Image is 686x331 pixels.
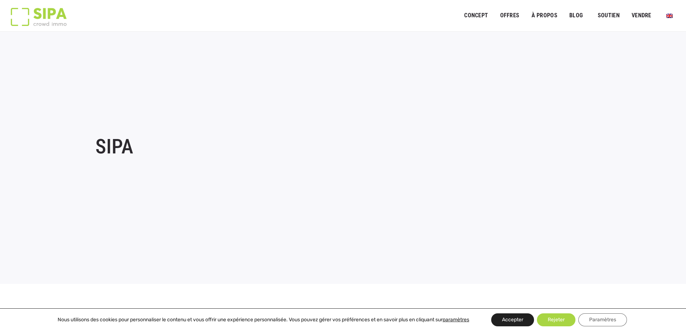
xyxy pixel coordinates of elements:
font: Rejeter [548,317,565,323]
button: paramètres [443,317,469,323]
font: Vendre [632,12,651,19]
a: Blog [565,8,588,24]
a: Soutien [593,8,624,24]
font: À PROPOS [532,12,557,19]
button: Rejeter [537,313,575,326]
font: Blog [569,12,583,19]
font: OFFRES [500,12,520,19]
font: SIPA [95,135,133,158]
a: Passer à [662,9,677,22]
font: Accepter [502,317,523,323]
img: Logo [11,8,67,26]
font: Concept [464,12,488,19]
button: Paramètres [578,313,627,326]
button: Accepter [491,313,534,326]
a: Vendre [627,8,656,24]
font: Paramètres [589,317,616,323]
img: Anglais [666,14,673,18]
a: OFFRES [495,8,524,24]
font: Soutien [598,12,620,19]
a: Concept [459,8,493,24]
a: À PROPOS [526,8,562,24]
font: Nous utilisons des cookies pour personnaliser le contenu et vous offrir une expérience personnali... [58,317,443,323]
nav: Menu principal [464,6,675,24]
